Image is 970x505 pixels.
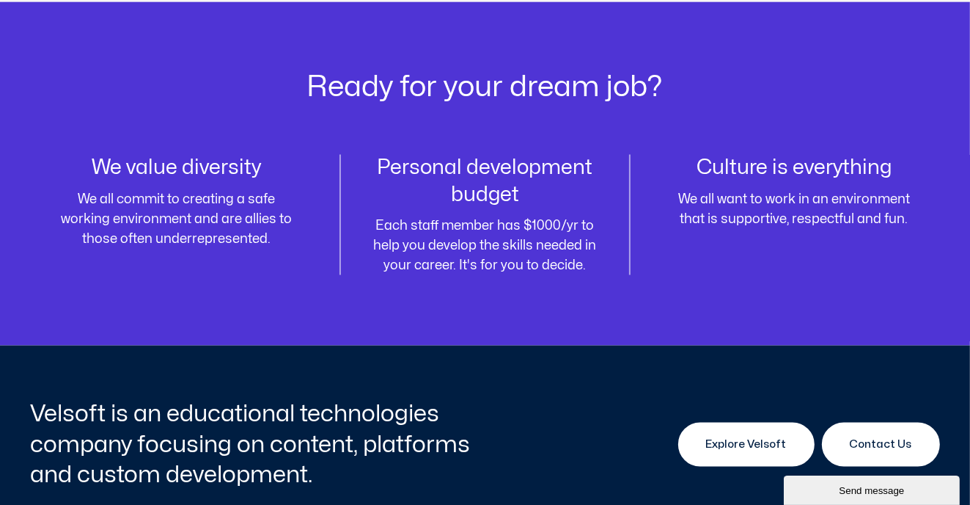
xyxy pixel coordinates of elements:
[367,216,603,275] p: Each staff member has $1000/yr to help you develop the skills needed in your career. It's for you...
[367,155,603,208] h3: Personal development budget
[706,436,787,454] span: Explore Velsoft
[31,399,482,490] h2: Velsoft is an educational technologies company focusing on content, platforms and custom developm...
[784,473,963,505] iframe: chat widget
[675,155,913,181] h3: Culture is everything
[850,436,912,454] span: Contact Us
[57,155,295,181] h3: We value diversity
[822,423,940,467] a: Contact Us
[678,423,815,467] a: Explore Velsoft
[31,73,940,102] h2: Ready for your dream job?
[675,189,913,229] p: We all want to work in an environment that is supportive, respectful and fun.
[57,189,295,249] p: We all commit to creating a safe working environment and are allies to those often underrepresented.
